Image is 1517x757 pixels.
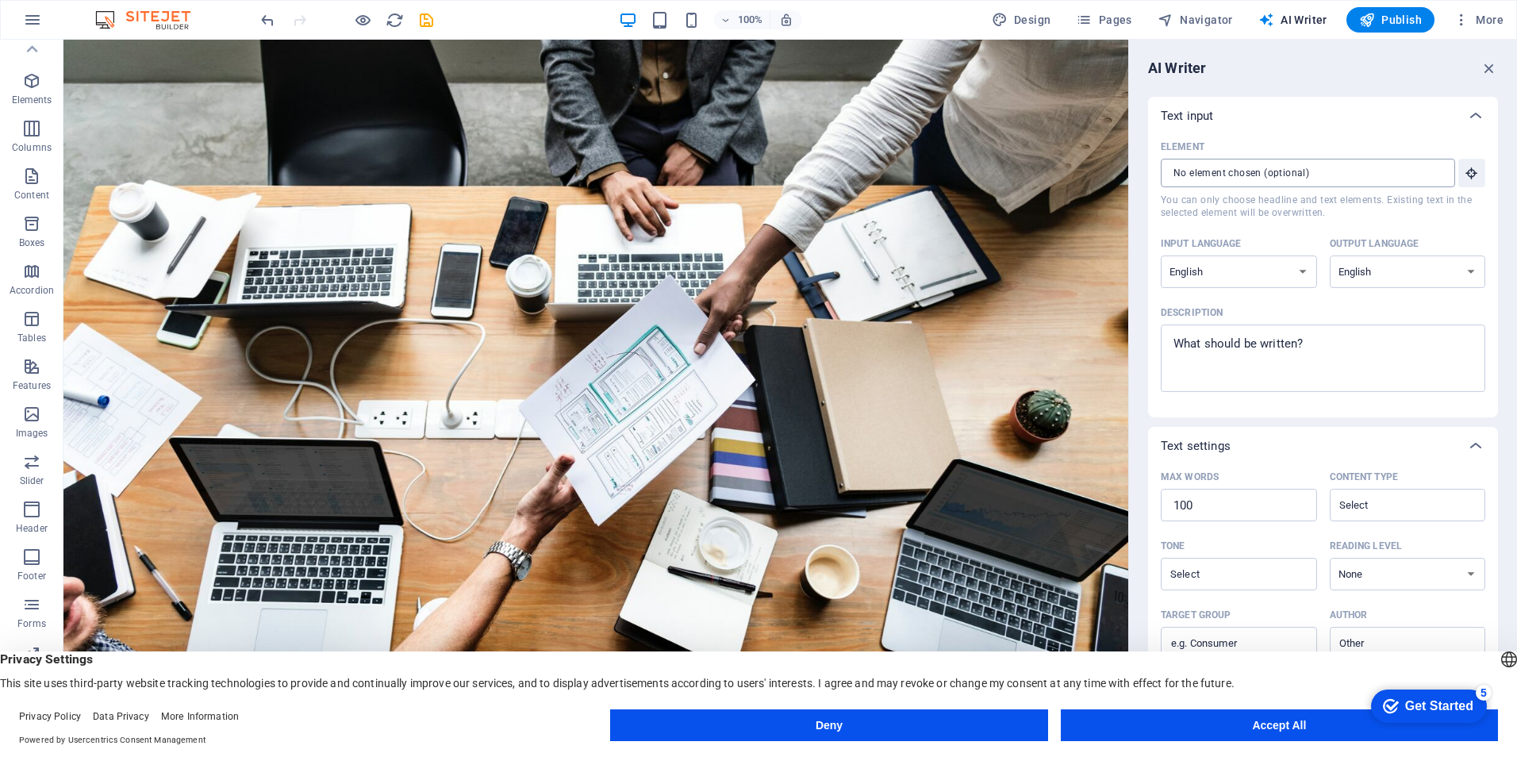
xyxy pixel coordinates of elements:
[1148,59,1206,78] h6: AI Writer
[1161,540,1185,552] p: Tone
[17,617,46,630] p: Forms
[20,475,44,487] p: Slider
[985,7,1058,33] button: Design
[738,10,763,29] h6: 100%
[417,10,436,29] button: save
[1447,7,1510,33] button: More
[714,10,770,29] button: 100%
[385,10,404,29] button: reload
[417,11,436,29] i: Save (Ctrl+S)
[992,12,1051,28] span: Design
[1161,609,1231,621] p: Target group
[1330,609,1368,621] p: Author
[1330,540,1402,552] p: Reading level
[1158,12,1233,28] span: Navigator
[1161,306,1223,319] p: Description
[113,3,129,19] div: 5
[19,236,45,249] p: Boxes
[1161,159,1444,187] input: ElementYou can only choose headline and text elements. Existing text in the selected element will...
[1258,12,1327,28] span: AI Writer
[14,189,49,202] p: Content
[1359,12,1422,28] span: Publish
[1166,563,1286,586] input: ToneClear
[1076,12,1131,28] span: Pages
[1458,159,1485,187] button: ElementYou can only choose headline and text elements. Existing text in the selected element will...
[1148,135,1498,417] div: Text input
[1161,140,1204,153] p: Element
[1161,256,1317,288] select: Input language
[1330,471,1398,483] p: Content type
[17,332,46,344] p: Tables
[91,10,210,29] img: Editor Logo
[1161,237,1242,250] p: Input language
[1330,237,1419,250] p: Output language
[43,17,111,32] div: Get Started
[10,284,54,297] p: Accordion
[258,10,277,29] button: undo
[16,522,48,535] p: Header
[1148,97,1498,135] div: Text input
[1330,558,1486,590] select: Reading level
[16,427,48,440] p: Images
[1169,332,1477,384] textarea: Description
[1161,194,1485,219] span: You can only choose headline and text elements. Existing text in the selected element will be ove...
[985,7,1058,33] div: Design (Ctrl+Alt+Y)
[13,379,51,392] p: Features
[1151,7,1239,33] button: Navigator
[9,8,125,41] div: Get Started 5 items remaining, 0% complete
[1161,490,1317,521] input: Max words
[1070,7,1138,33] button: Pages
[1335,632,1455,655] input: AuthorClear
[1148,465,1498,685] div: Text settings
[12,94,52,106] p: Elements
[12,141,52,154] p: Columns
[17,570,46,582] p: Footer
[1335,494,1455,517] input: Content typeClear
[1161,631,1317,656] input: Target group
[1161,108,1213,124] p: Text input
[1346,7,1434,33] button: Publish
[1148,427,1498,465] div: Text settings
[1161,438,1231,454] p: Text settings
[1161,471,1219,483] p: Max words
[1330,256,1486,288] select: Output language
[1252,7,1334,33] button: AI Writer
[1454,12,1504,28] span: More
[386,11,404,29] i: Reload page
